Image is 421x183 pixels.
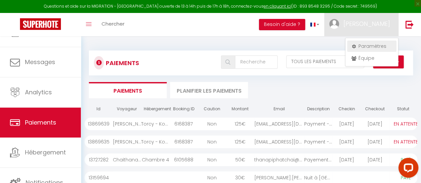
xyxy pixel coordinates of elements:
[361,103,389,115] th: Checkout
[264,3,291,9] a: en cliquant ici
[113,103,141,115] th: Voyageur
[141,153,169,166] div: Chambre 4
[25,88,52,96] span: Analytics
[141,118,169,130] div: Torcy - Kouadio
[226,136,254,148] div: 125
[141,136,169,148] div: Torcy - Kouadio
[89,82,167,98] li: Paiements
[226,103,254,115] th: Montant
[198,118,226,130] div: Non
[259,19,305,30] button: Besoin d'aide ?
[254,136,304,148] div: [EMAIL_ADDRESS][DOMAIN_NAME]...
[97,13,129,36] a: Chercher
[304,118,332,130] div: Payment - 6168387 - ...
[20,18,61,30] img: Super Booking
[169,136,198,148] div: 6168387
[393,155,421,183] iframe: LiveChat chat widget
[405,20,414,29] img: logout
[329,19,339,29] img: ...
[226,118,254,130] div: 125
[254,153,304,166] div: thanapiphatchai@gmai...
[25,118,56,127] span: Paiements
[332,103,361,115] th: Checkin
[361,118,389,130] div: [DATE]
[105,55,139,70] h3: Paiements
[113,118,141,130] div: [PERSON_NAME]
[170,82,248,98] li: Planifier les paiements
[141,103,169,115] th: Hébergement
[332,153,361,166] div: [DATE]
[343,20,390,28] span: [PERSON_NAME]
[85,103,113,115] th: Id
[347,52,396,64] a: Équipe
[332,118,361,130] div: [DATE]
[226,153,254,166] div: 50
[198,153,226,166] div: Non
[304,136,332,148] div: Payment - 6168387 - ...
[85,153,113,166] div: 13727282
[169,118,198,130] div: 6168387
[304,103,332,115] th: Description
[242,121,246,127] span: €
[304,153,332,166] div: Payement pour la nui...
[361,153,389,166] div: [DATE]
[198,103,226,115] th: Caution
[169,103,198,115] th: Booking ID
[332,136,361,148] div: [DATE]
[113,136,141,148] div: [PERSON_NAME]
[102,20,124,27] span: Chercher
[25,58,55,66] span: Messages
[241,156,245,163] span: €
[324,13,398,36] a: ... [PERSON_NAME]
[113,153,141,166] div: Chaithanathanatat Thanapiphat
[198,136,226,148] div: Non
[254,118,304,130] div: [EMAIL_ADDRESS][DOMAIN_NAME]...
[347,41,396,52] a: Paramètres
[254,103,304,115] th: Email
[169,153,198,166] div: 6105688
[242,138,246,145] span: €
[235,55,277,69] input: Recherche
[25,148,66,156] span: Hébergement
[85,118,113,130] div: 13869639
[241,174,245,181] span: €
[85,136,113,148] div: 13869635
[389,103,417,115] th: Statut
[361,136,389,148] div: [DATE]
